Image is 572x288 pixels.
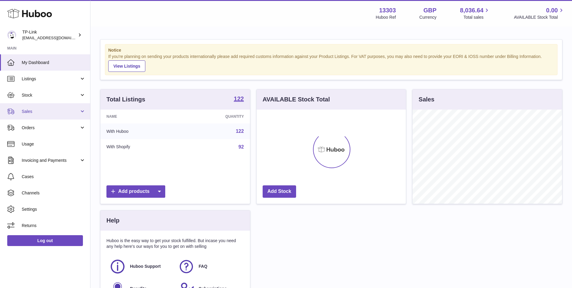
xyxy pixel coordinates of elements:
a: Log out [7,235,83,246]
span: Orders [22,125,79,131]
th: Name [100,110,181,123]
span: Huboo Support [130,264,161,269]
h3: Total Listings [106,95,145,104]
div: Huboo Ref [376,14,396,20]
a: 122 [236,129,244,134]
div: TP-Link [22,29,77,41]
span: Settings [22,206,86,212]
a: View Listings [108,60,145,72]
a: Add Stock [263,185,296,198]
span: 8,036.64 [460,6,484,14]
a: 0.00 AVAILABLE Stock Total [514,6,565,20]
a: Add products [106,185,165,198]
h3: Sales [419,95,434,104]
span: Usage [22,141,86,147]
div: If you're planning on sending your products internationally please add required customs informati... [108,54,554,72]
div: Currency [419,14,437,20]
h3: AVAILABLE Stock Total [263,95,330,104]
strong: 13303 [379,6,396,14]
img: internalAdmin-13303@internal.huboo.com [7,30,16,40]
a: Huboo Support [109,258,172,275]
th: Quantity [181,110,250,123]
td: With Huboo [100,123,181,139]
strong: GBP [423,6,436,14]
span: Invoicing and Payments [22,158,79,163]
span: Cases [22,174,86,180]
span: Sales [22,109,79,114]
span: [EMAIL_ADDRESS][DOMAIN_NAME] [22,35,89,40]
span: Channels [22,190,86,196]
span: Total sales [463,14,490,20]
a: 8,036.64 Total sales [460,6,491,20]
span: 0.00 [546,6,558,14]
span: My Dashboard [22,60,86,66]
span: FAQ [199,264,207,269]
a: 92 [239,144,244,149]
p: Huboo is the easy way to get your stock fulfilled. But incase you need any help here's our ways f... [106,238,244,249]
span: Stock [22,92,79,98]
td: With Shopify [100,139,181,155]
strong: Notice [108,47,554,53]
span: Listings [22,76,79,82]
span: AVAILABLE Stock Total [514,14,565,20]
h3: Help [106,216,119,225]
a: FAQ [178,258,241,275]
strong: 122 [234,96,244,102]
a: 122 [234,96,244,103]
span: Returns [22,223,86,229]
